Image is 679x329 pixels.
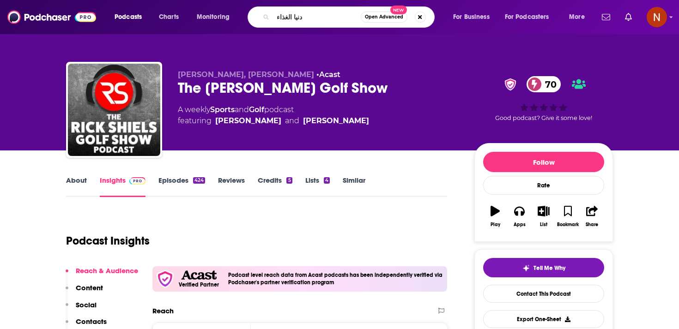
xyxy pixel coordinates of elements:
[66,176,87,197] a: About
[286,177,292,184] div: 5
[218,176,245,197] a: Reviews
[235,105,249,114] span: and
[483,200,507,233] button: Play
[483,285,604,303] a: Contact This Podcast
[76,283,103,292] p: Content
[76,266,138,275] p: Reach & Audience
[156,270,174,288] img: verfied icon
[115,11,142,24] span: Podcasts
[324,177,330,184] div: 4
[474,70,613,127] div: verified Badge70Good podcast? Give it some love!
[556,200,580,233] button: Bookmark
[483,152,604,172] button: Follow
[108,10,154,24] button: open menu
[228,272,443,286] h4: Podcast level reach data from Acast podcasts has been independently verified via Podchaser's part...
[249,105,264,114] a: Golf
[159,11,179,24] span: Charts
[258,176,292,197] a: Credits5
[179,282,219,287] h5: Verified Partner
[569,11,585,24] span: More
[76,317,107,326] p: Contacts
[514,222,526,227] div: Apps
[536,76,561,92] span: 70
[319,70,340,79] a: Acast
[66,234,150,248] h1: Podcast Insights
[178,115,369,126] span: featuring
[129,177,145,185] img: Podchaser Pro
[178,70,314,79] span: [PERSON_NAME], [PERSON_NAME]
[621,9,636,25] a: Show notifications dropdown
[527,76,561,92] a: 70
[540,222,547,227] div: List
[181,270,216,280] img: Acast
[647,7,667,27] span: Logged in as AdelNBM
[215,115,281,126] a: [PERSON_NAME]
[361,12,407,23] button: Open AdvancedNew
[580,200,604,233] button: Share
[76,300,97,309] p: Social
[178,104,369,126] div: A weekly podcast
[491,222,500,227] div: Play
[285,115,299,126] span: and
[66,283,103,300] button: Content
[598,9,614,25] a: Show notifications dropdown
[66,266,138,283] button: Reach & Audience
[522,264,530,272] img: tell me why sparkle
[303,115,369,126] a: [PERSON_NAME]
[390,6,407,14] span: New
[316,70,340,79] span: •
[256,6,443,28] div: Search podcasts, credits, & more...
[557,222,579,227] div: Bookmark
[647,7,667,27] button: Show profile menu
[365,15,403,19] span: Open Advanced
[152,306,174,315] h2: Reach
[158,176,205,197] a: Episodes424
[483,176,604,195] div: Rate
[210,105,235,114] a: Sports
[502,78,519,90] img: verified Badge
[66,300,97,317] button: Social
[197,11,230,24] span: Monitoring
[453,11,490,24] span: For Business
[507,200,531,233] button: Apps
[343,176,365,197] a: Similar
[586,222,598,227] div: Share
[483,258,604,277] button: tell me why sparkleTell Me Why
[483,310,604,328] button: Export One-Sheet
[100,176,145,197] a: InsightsPodchaser Pro
[533,264,565,272] span: Tell Me Why
[647,7,667,27] img: User Profile
[273,10,361,24] input: Search podcasts, credits, & more...
[190,10,242,24] button: open menu
[305,176,330,197] a: Lists4
[153,10,184,24] a: Charts
[447,10,501,24] button: open menu
[532,200,556,233] button: List
[68,64,160,156] img: The Rick Shiels Golf Show
[563,10,596,24] button: open menu
[7,8,96,26] img: Podchaser - Follow, Share and Rate Podcasts
[505,11,549,24] span: For Podcasters
[499,10,563,24] button: open menu
[193,177,205,184] div: 424
[495,114,592,121] span: Good podcast? Give it some love!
